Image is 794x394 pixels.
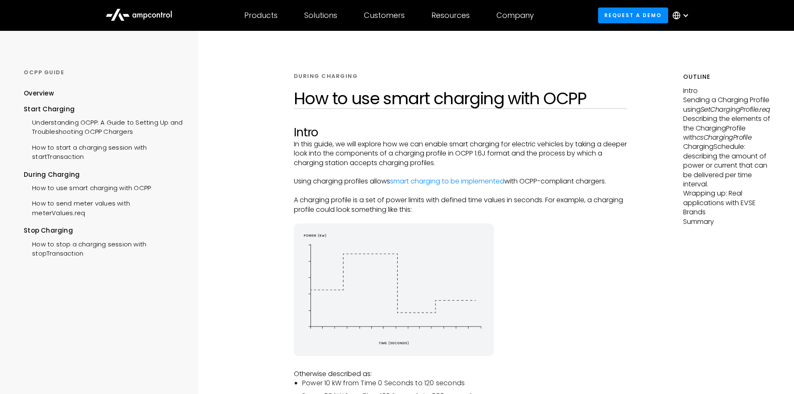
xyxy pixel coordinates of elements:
[24,89,54,104] a: Overview
[24,69,183,76] div: OCPP GUIDE
[431,11,470,20] div: Resources
[496,11,534,20] div: Company
[294,125,628,140] h2: Intro
[294,186,628,196] p: ‍
[683,73,770,81] h5: Outline
[24,114,183,139] a: Understanding OCPP: A Guide to Setting Up and Troubleshooting OCPP Chargers
[24,170,183,179] div: During Charging
[294,140,628,168] p: In this guide, we will explore how we can enable smart charging for electric vehicles by taking a...
[364,11,405,20] div: Customers
[294,369,628,379] p: Otherwise described as:
[294,88,628,108] h1: How to use smart charging with OCPP
[683,86,770,95] p: Intro
[294,223,494,356] img: energy diagram
[294,177,628,186] p: Using charging profiles allows with OCPP-compliant chargers.
[696,133,752,142] em: csChargingProfile
[294,196,628,214] p: A charging profile is a set of power limits with defined time values in seconds. For example, a c...
[304,11,337,20] div: Solutions
[683,142,770,189] p: ChargingSchedule: describing the amount of power or current that can be delivered per time interval.
[294,168,628,177] p: ‍
[24,139,183,164] a: How to start a charging session with startTransaction
[683,114,770,142] p: Describing the elements of the ChargingProfile with
[24,179,151,195] a: How to use smart charging with OCPP
[244,11,278,20] div: Products
[24,105,183,114] div: Start Charging
[24,226,183,235] div: Stop Charging
[598,8,668,23] a: Request a demo
[683,189,770,217] p: Wrapping up: Real applications with EVSE Brands
[302,379,628,388] li: Power 10 kW from Time 0 Seconds to 120 seconds
[294,214,628,223] p: ‍
[390,176,504,186] a: smart charging to be implemented
[294,360,628,369] p: ‍
[701,105,770,114] em: SetChargingProfile.req
[24,195,183,220] a: How to send meter values with meterValues.req
[683,95,770,114] p: Sending a Charging Profile using
[24,236,183,261] a: How to stop a charging session with stopTransaction
[24,89,54,98] div: Overview
[294,73,358,80] div: DURING CHARGING
[683,217,770,226] p: Summary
